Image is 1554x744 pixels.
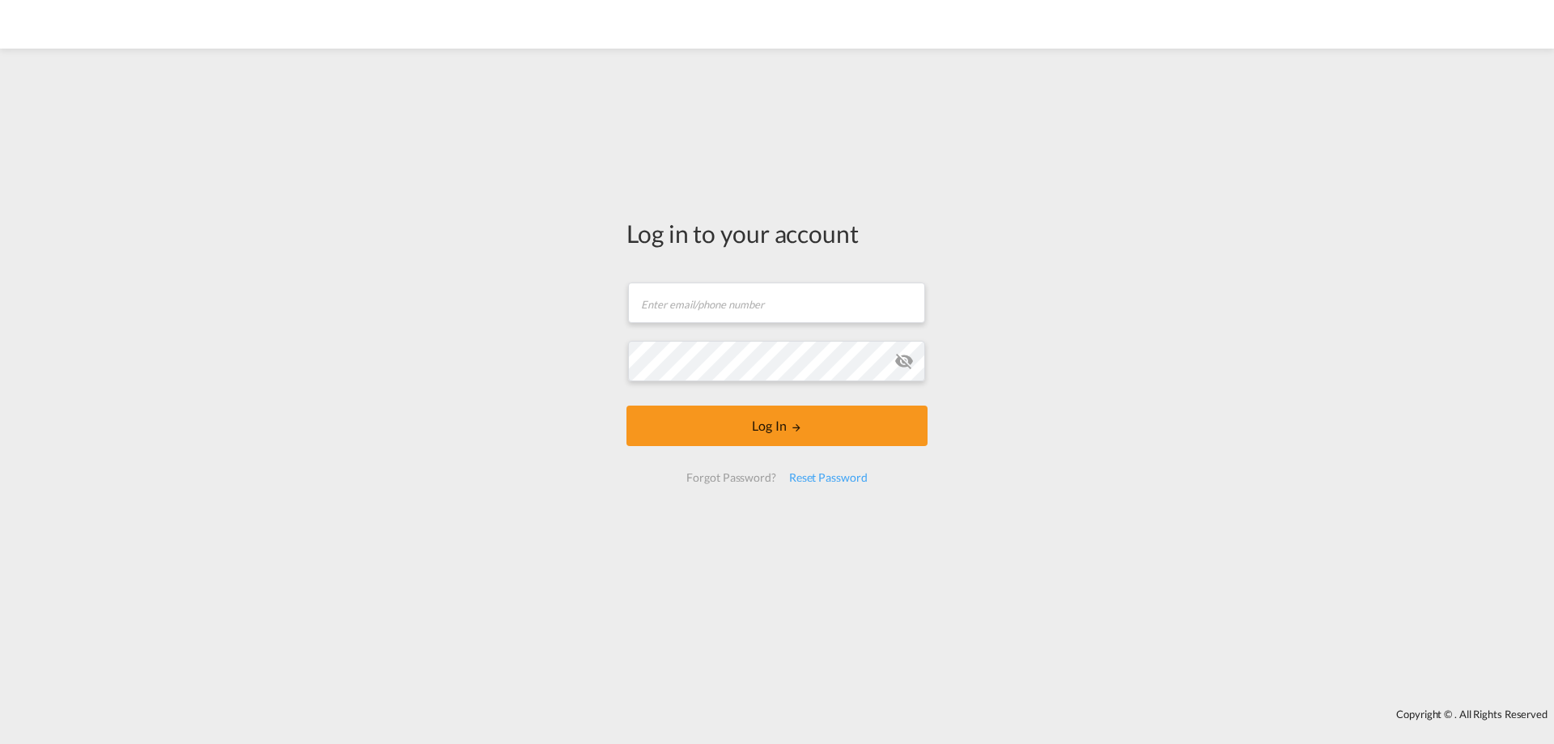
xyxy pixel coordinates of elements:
input: Enter email/phone number [628,283,925,323]
md-icon: icon-eye-off [894,351,914,371]
button: LOGIN [626,406,928,446]
div: Forgot Password? [680,463,782,492]
div: Log in to your account [626,216,928,250]
div: Reset Password [783,463,874,492]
